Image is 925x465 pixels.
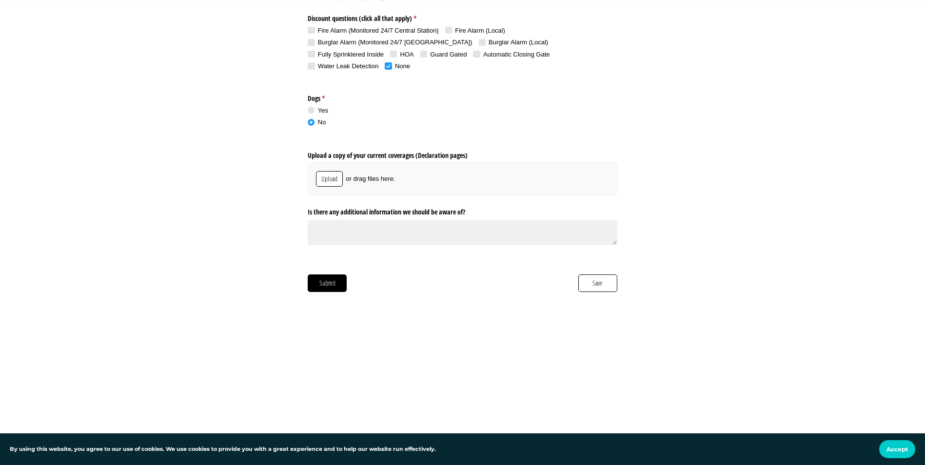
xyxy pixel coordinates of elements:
span: Upload [321,174,338,184]
button: Upload [316,171,343,187]
span: Fully Sprinklered Inside [318,51,384,58]
button: Accept [879,440,915,458]
label: Upload a copy of your current coverages (Declaration pages) [308,147,617,160]
span: Burglar Alarm (Monitored 24/​7 [GEOGRAPHIC_DATA]) [318,39,472,46]
span: Burglar Alarm (Local) [489,39,548,46]
span: Accept [886,446,908,453]
label: Is there any additional information we should be aware of? [308,204,617,216]
span: Submit [319,278,336,289]
span: Water Leak Detection [318,62,379,70]
span: No [318,118,326,126]
button: Submit [308,274,347,292]
span: Yes [318,107,328,114]
span: Automatic Closing Gate [483,51,550,58]
div: checkbox-group [308,26,617,74]
span: None [395,62,410,70]
legend: Discount questions (click all that apply) [308,11,617,23]
p: By using this website, you agree to our use of cookies. We use cookies to provide you with a grea... [10,445,436,454]
span: or drag files here. [346,174,395,183]
span: HOA [400,51,414,58]
span: Fire Alarm (Monitored 24/​7 Central Station) [318,27,439,34]
legend: Dogs [308,91,349,103]
span: Guard Gated [430,51,467,58]
span: Fire Alarm (Local) [455,27,505,34]
span: Save [592,278,603,289]
button: Save [578,274,617,292]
